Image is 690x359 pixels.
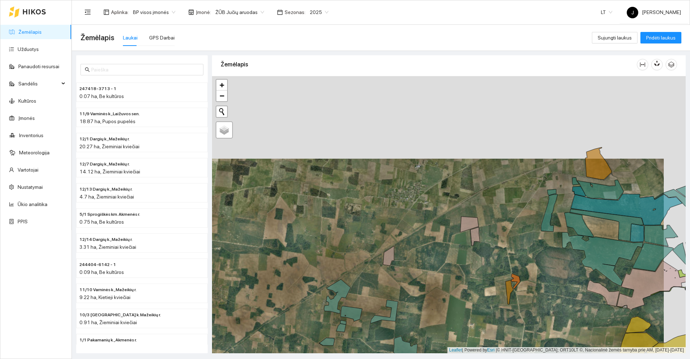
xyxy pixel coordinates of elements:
[637,59,648,70] button: column-width
[79,236,133,243] span: 12/14 Dargių k., Mažeikių r.
[196,8,211,16] span: Įmonė :
[215,7,264,18] span: ŽŪB Jučių aruodas
[79,169,140,174] span: 14.12 ha, Žieminiai kviečiai
[310,7,328,18] span: 2025
[18,64,59,69] a: Panaudoti resursai
[18,115,35,121] a: Įmonės
[84,9,91,15] span: menu-fold
[496,348,497,353] span: |
[592,35,638,41] a: Sujungti laukus
[18,184,43,190] a: Nustatymai
[80,5,95,19] button: menu-fold
[79,194,134,200] span: 4.7 ha, Žieminiai kviečiai
[592,32,638,43] button: Sujungti laukus
[640,32,681,43] button: Pridėti laukus
[79,93,124,99] span: 0.07 ha, Be kultūros
[188,9,194,15] span: shop
[646,34,676,42] span: Pridėti laukus
[111,8,129,16] span: Aplinka :
[79,111,140,117] span: 11/9 Varninės k., Laižuvos sen.
[221,54,637,75] div: Žemėlapis
[79,261,116,268] span: 244404-6142 - 1
[103,9,109,15] span: layout
[18,76,59,91] span: Sandėlis
[216,90,227,101] a: Zoom out
[79,294,130,300] span: 9.22 ha, Kietieji kviečiai
[627,9,681,15] span: [PERSON_NAME]
[80,32,114,43] span: Žemėlapis
[216,122,232,138] a: Layers
[79,136,130,143] span: 12/1 Dargių k., Mažeikių r.
[79,118,135,124] span: 18.87 ha, Pupos pupelės
[91,66,199,74] input: Paieška
[79,186,133,193] span: 12/13 Dargių k., Mažeikių r.
[79,219,124,225] span: 0.75 ha, Be kultūros
[79,320,137,325] span: 0.91 ha, Žieminiai kviečiai
[19,150,50,155] a: Meteorologija
[19,132,43,138] a: Inventorius
[79,211,140,218] span: 5/1 Sprogiškės km. Akmenės r.
[79,269,124,275] span: 0.09 ha, Be kultūros
[133,7,175,18] span: BP visos įmonės
[79,161,130,168] span: 12/7 Dargių k., Mažeikių r.
[18,201,47,207] a: Ūkio analitika
[640,35,681,41] a: Pridėti laukus
[637,62,648,67] span: column-width
[85,67,90,72] span: search
[487,348,495,353] a: Esri
[18,219,28,224] a: PPIS
[631,7,634,18] span: J
[285,8,305,16] span: Sezonas :
[79,244,136,250] span: 3.31 ha, Žieminiai kviečiai
[149,34,175,42] div: GPS Darbai
[79,286,137,293] span: 11/10 Varninės k., Mažeikių r.
[449,348,462,353] a: Leaflet
[18,29,42,35] a: Žemėlapis
[18,98,36,104] a: Kultūros
[18,46,39,52] a: Užduotys
[598,34,632,42] span: Sujungti laukus
[601,7,612,18] span: LT
[277,9,283,15] span: calendar
[79,337,137,344] span: 1/1 Pakamanių k., Akmenės r.
[79,85,116,92] span: 247418-3713 - 1
[220,91,224,100] span: −
[18,167,38,173] a: Vartotojai
[79,312,161,318] span: 10/3 Kalniškių k. Mažeikių r.
[79,144,139,149] span: 20.27 ha, Žieminiai kviečiai
[123,34,138,42] div: Laukai
[216,80,227,90] a: Zoom in
[216,106,227,117] button: Initiate a new search
[447,347,686,353] div: | Powered by © HNIT-[GEOGRAPHIC_DATA]; ORT10LT ©, Nacionalinė žemės tarnyba prie AM, [DATE]-[DATE]
[220,80,224,89] span: +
